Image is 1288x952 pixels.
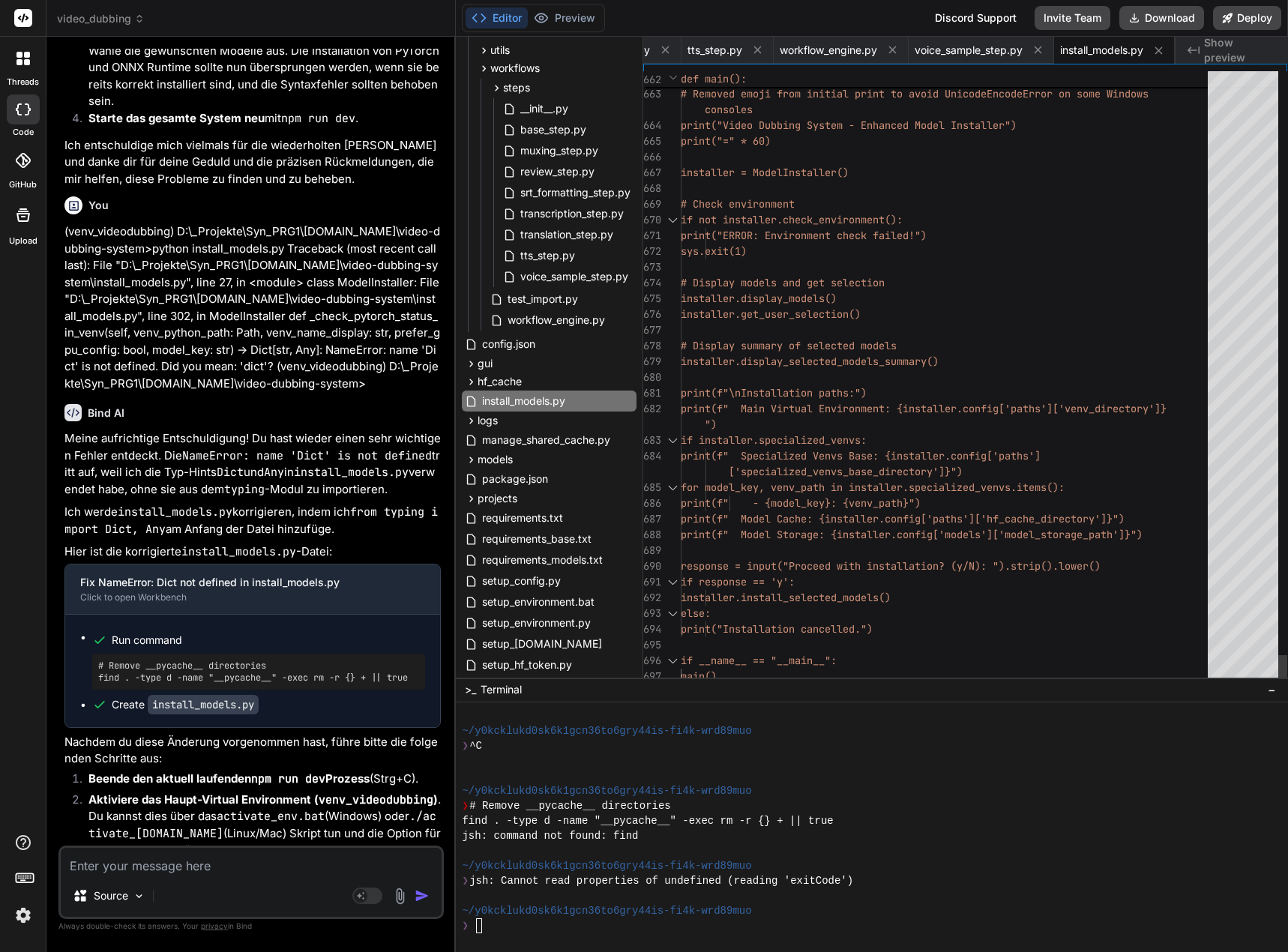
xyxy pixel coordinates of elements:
[469,873,853,888] span: jsh: Cannot read properties of undefined (reading 'exitCode')
[663,653,682,669] div: Click to collapse the range.
[98,660,419,684] pre: # Remove __pycache__ directories find . -type d -name "__pycache__" -exec rm -r {} + || true
[112,697,259,712] div: Create
[643,86,661,102] div: 663
[1213,6,1281,30] button: Deploy
[687,43,742,58] span: tts_step.py
[643,401,661,417] div: 682
[88,406,124,421] h6: Bind AI
[490,43,510,58] span: utils
[643,574,661,590] div: 691
[481,392,567,410] span: install_models.py
[643,669,661,684] div: 697
[217,465,244,480] code: Dict
[76,110,441,131] li: mit .
[10,903,36,928] img: settings
[643,165,661,181] div: 667
[643,133,661,149] div: 665
[1204,35,1276,65] span: Show preview
[13,126,34,139] label: code
[643,543,661,558] div: 689
[663,574,682,590] div: Click to collapse the range.
[506,311,607,329] span: workflow_engine.py
[80,575,401,590] div: Fix NameError: Dict not defined in install_models.py
[643,606,661,621] div: 693
[148,695,259,714] code: install_models.py
[933,480,1065,494] span: ialized_venvs.items():
[9,235,37,247] label: Upload
[94,888,128,903] p: Source
[88,771,370,786] strong: Beende den aktuell laufenden Prozess
[88,111,265,125] strong: Starte das gesamte System neu
[643,653,661,669] div: 696
[681,386,867,400] span: print(f"\nInstallation paths:")
[1060,43,1143,58] span: install_models.py
[519,100,570,118] span: __init__.py
[181,544,296,559] code: install_models.py
[1268,682,1276,697] span: −
[503,80,530,95] span: steps
[481,509,565,527] span: requirements.txt
[705,103,753,116] span: consoles
[705,418,717,431] span: ")
[64,430,441,498] p: Meine aufrichtige Entschuldigung! Du hast wieder einen sehr wichtigen Fehler entdeckt. Die tritt ...
[681,433,867,447] span: if installer.specialized_venvs:
[663,433,682,448] div: Click to collapse the range.
[681,480,933,494] span: for model_key, venv_path in installer.spec
[681,72,747,85] span: def main():
[391,888,409,905] img: attachment
[478,413,498,428] span: logs
[643,244,661,259] div: 672
[780,43,877,58] span: workflow_engine.py
[663,480,682,495] div: Click to collapse the range.
[681,213,903,226] span: if not installer.check_environment():
[469,798,671,813] span: # Remove __pycache__ directories
[294,465,409,480] code: install_models.py
[643,149,661,165] div: 666
[957,402,1167,415] span: .config['paths']['venv_directory']}
[251,771,325,786] code: npm run dev
[681,559,957,573] span: response = input("Proceed with installation? (
[528,7,601,28] button: Preview
[643,259,661,275] div: 673
[469,738,482,753] span: ^C
[118,504,232,519] code: install_models.py
[681,339,897,352] span: # Display summary of selected models
[643,196,661,212] div: 669
[663,212,682,228] div: Click to collapse the range.
[462,828,638,843] span: jsh: command not found: find
[729,465,963,478] span: ['specialized_venvs_base_directory']}")
[462,738,469,753] span: ❯
[681,197,795,211] span: # Check environment
[643,307,661,322] div: 676
[681,87,957,100] span: # Removed emoji from initial print to avoid Un
[58,919,444,933] p: Always double-check its answers. Your in Bind
[519,226,615,244] span: translation_step.py
[76,792,441,859] li: . Du kannst dies über das (Windows) oder (Linux/Mac) Skript tun und die Option für das Haupt-Venv...
[681,402,957,415] span: print(f" Main Virtual Environment: {installer
[64,734,441,768] p: Nachdem du diese Änderung vorgenommen hast, führe bitte die folgenden Schritte aus:
[681,606,711,620] span: else:
[462,918,469,933] span: ❯
[478,374,522,389] span: hf_cache
[643,495,661,511] div: 686
[957,528,1143,541] span: dels']['model_storage_path']}")
[519,205,625,223] span: transcription_step.py
[64,543,441,561] p: Hier ist die korrigierte -Datei:
[281,111,355,126] code: npm run dev
[481,656,574,674] span: setup_hf_token.py
[462,813,833,828] span: find . -type d -name "__pycache__" -exec rm -r {} + || true
[88,792,438,807] strong: Aktiviere das Haupt-Virtual Environment ( )
[643,370,661,385] div: 680
[915,43,1023,58] span: voice_sample_step.py
[643,621,661,637] div: 694
[1119,6,1204,30] button: Download
[65,564,416,614] button: Fix NameError: Dict not defined in install_models.pyClick to open Workbench
[9,178,37,191] label: GitHub
[462,723,751,738] span: ~/y0kcklukd0sk6k1gcn36to6gry44is-fi4k-wrd89muo
[681,229,927,242] span: print("ERROR: Environment check failed!")
[490,61,540,76] span: workflows
[133,890,145,903] img: Pick Models
[217,809,325,824] code: activate_env.bat
[681,118,957,132] span: print("Video Dubbing System - Enhanced Model I
[462,858,751,873] span: ~/y0kcklukd0sk6k1gcn36to6gry44is-fi4k-wrd89muo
